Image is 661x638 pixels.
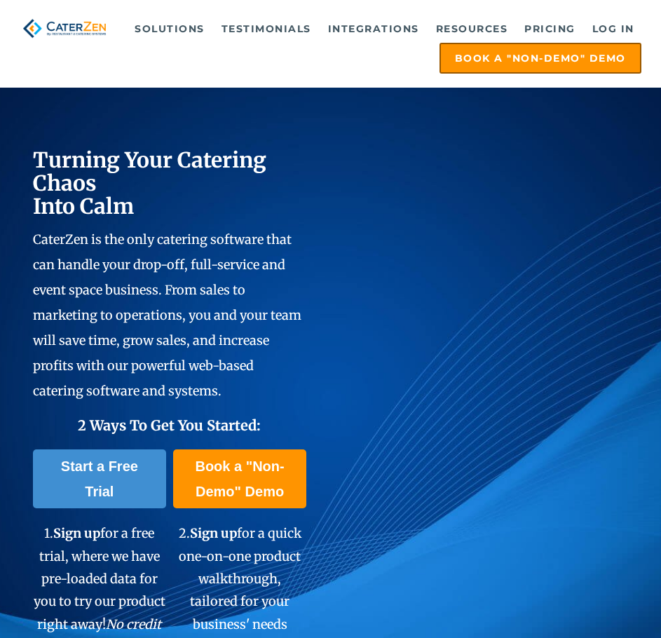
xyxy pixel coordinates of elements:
a: Start a Free Trial [33,449,165,508]
span: 2 Ways To Get You Started: [78,416,261,434]
a: Integrations [321,15,426,43]
span: CaterZen is the only catering software that can handle your drop-off, full-service and event spac... [33,231,301,399]
a: Pricing [517,15,582,43]
a: Book a "Non-Demo" Demo [173,449,306,508]
div: Navigation Menu [126,15,641,74]
a: Book a "Non-Demo" Demo [439,43,641,74]
img: caterzen [20,15,109,42]
span: 2. for a quick one-on-one product walkthrough, tailored for your business' needs [179,525,301,632]
iframe: Help widget launcher [536,583,646,623]
a: Solutions [128,15,212,43]
a: Log in [585,15,641,43]
span: Sign up [53,525,100,541]
span: Sign up [190,525,237,541]
span: Turning Your Catering Chaos Into Calm [33,147,266,219]
a: Testimonials [214,15,318,43]
a: Resources [429,15,515,43]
